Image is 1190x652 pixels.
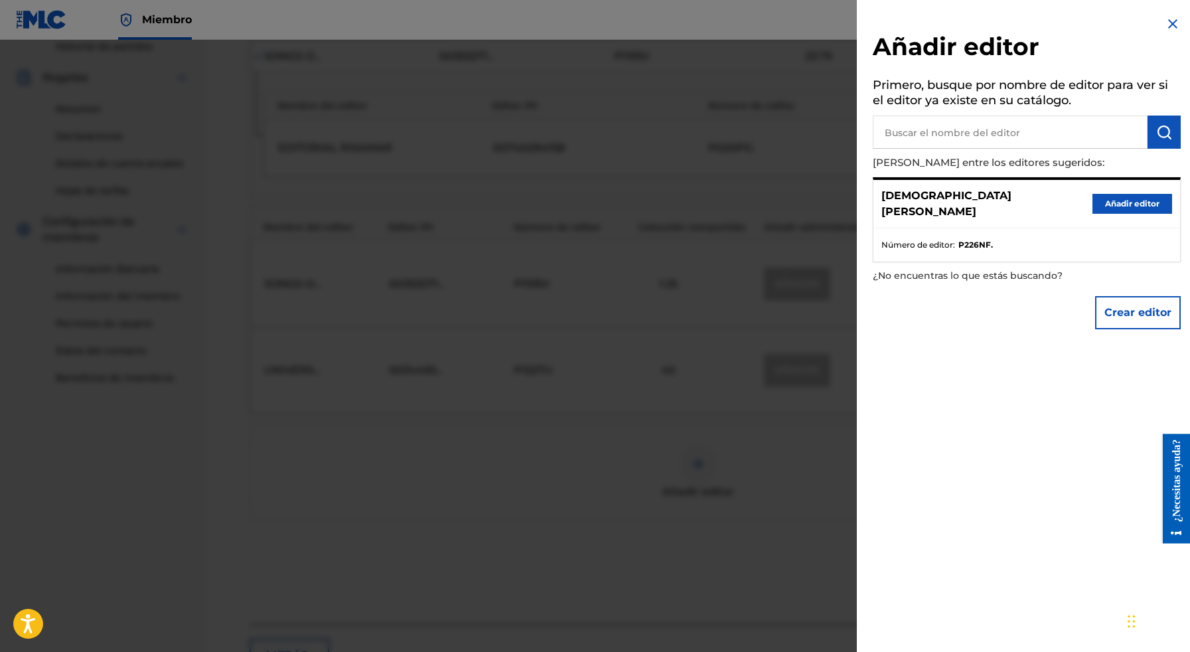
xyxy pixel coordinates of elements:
[873,262,1105,289] p: ¿No encuentras lo que estás buscando?
[873,32,1181,66] h2: Añadir editor
[873,116,1148,149] input: Buscar el nombre del editor
[1153,434,1190,543] iframe: Centro de recursos
[1124,588,1190,652] iframe: Widget de chat
[142,12,192,27] span: Miembro
[873,74,1181,116] h5: Primero, busque por nombre de editor para ver si el editor ya existe en su catálogo.
[1092,194,1172,214] button: Añadir editor
[881,239,955,251] span: Número de editor :
[15,5,33,88] div: ¿Necesitas ayuda?
[1128,602,1136,641] div: Arrastrar
[118,12,134,28] img: Titular de derechos máximos
[881,188,1092,220] p: [DEMOGRAPHIC_DATA][PERSON_NAME]
[16,10,67,29] img: Logotipo de MLC
[1156,124,1172,140] img: Trabajos de búsqueda
[958,239,993,251] strong: P226NF.
[873,149,1105,177] p: [PERSON_NAME] entre los editores sugeridos:
[1095,296,1181,329] button: Crear editor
